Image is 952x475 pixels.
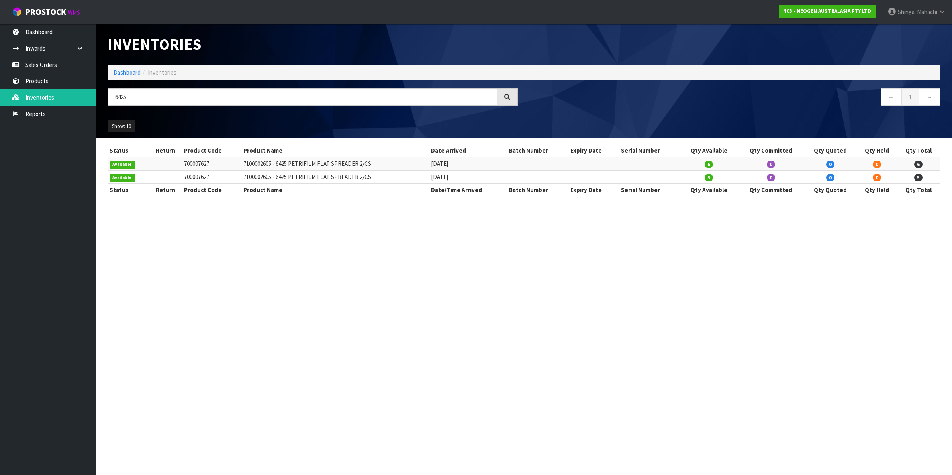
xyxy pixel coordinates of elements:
[680,144,738,157] th: Qty Available
[110,174,135,182] span: Available
[108,88,497,106] input: Search inventories
[12,7,22,17] img: cube-alt.png
[857,184,897,196] th: Qty Held
[826,174,834,181] span: 0
[110,161,135,169] span: Available
[108,36,518,53] h1: Inventories
[507,144,568,157] th: Batch Number
[738,184,804,196] th: Qty Committed
[619,184,680,196] th: Serial Number
[429,144,507,157] th: Date Arrived
[881,88,902,106] a: ←
[149,184,182,196] th: Return
[901,88,919,106] a: 1
[148,69,176,76] span: Inventories
[898,8,916,16] span: Shingai
[914,161,923,168] span: 6
[826,161,834,168] span: 0
[873,174,881,181] span: 0
[108,184,149,196] th: Status
[241,184,429,196] th: Product Name
[114,69,141,76] a: Dashboard
[568,144,619,157] th: Expiry Date
[68,9,80,16] small: WMS
[804,144,857,157] th: Qty Quoted
[530,88,940,108] nav: Page navigation
[507,184,568,196] th: Batch Number
[108,144,149,157] th: Status
[804,184,857,196] th: Qty Quoted
[429,157,507,170] td: [DATE]
[705,174,713,181] span: 5
[767,174,775,181] span: 0
[897,184,940,196] th: Qty Total
[897,144,940,157] th: Qty Total
[738,144,804,157] th: Qty Committed
[619,144,680,157] th: Serial Number
[873,161,881,168] span: 0
[429,171,507,184] td: [DATE]
[783,8,871,14] strong: N03 - NEOGEN AUSTRALASIA PTY LTD
[680,184,738,196] th: Qty Available
[917,8,937,16] span: Mahachi
[914,174,923,181] span: 5
[241,171,429,184] td: 7100002605 - 6425 PETRIFILM FLAT SPREADER 2/CS
[919,88,940,106] a: →
[241,144,429,157] th: Product Name
[25,7,66,17] span: ProStock
[182,171,241,184] td: 700007627
[705,161,713,168] span: 6
[857,144,897,157] th: Qty Held
[568,184,619,196] th: Expiry Date
[241,157,429,170] td: 7100002605 - 6425 PETRIFILM FLAT SPREADER 2/CS
[182,157,241,170] td: 700007627
[182,144,241,157] th: Product Code
[108,120,135,133] button: Show: 10
[767,161,775,168] span: 0
[182,184,241,196] th: Product Code
[429,184,507,196] th: Date/Time Arrived
[149,144,182,157] th: Return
